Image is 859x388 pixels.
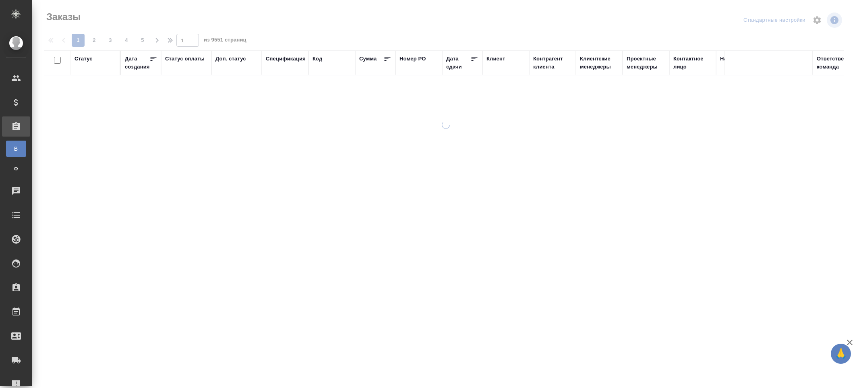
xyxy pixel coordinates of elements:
div: Дата создания [125,55,149,71]
div: Дата сдачи [446,55,470,71]
button: 🙏 [831,344,851,364]
div: Клиент [486,55,505,63]
div: Код [313,55,322,63]
a: В [6,141,26,157]
span: В [10,145,22,153]
div: Статус [75,55,93,63]
span: Ф [10,165,22,173]
div: Контактное лицо [673,55,712,71]
div: Ответственная команда [817,55,857,71]
div: Контрагент клиента [533,55,572,71]
div: Статус оплаты [165,55,205,63]
div: Спецификация [266,55,306,63]
div: Клиентские менеджеры [580,55,619,71]
a: Ф [6,161,26,177]
span: 🙏 [834,345,848,362]
div: Номер PO [399,55,426,63]
div: Сумма [359,55,377,63]
div: Проектные менеджеры [627,55,665,71]
div: Наше юр. лицо [720,55,760,63]
div: Доп. статус [215,55,246,63]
